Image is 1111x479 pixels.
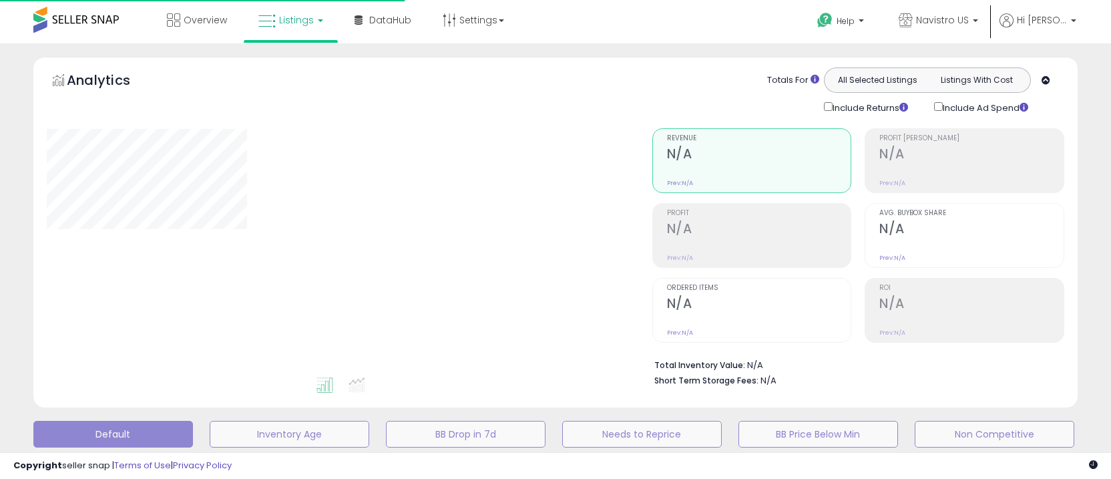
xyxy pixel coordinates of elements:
[814,100,924,115] div: Include Returns
[654,356,1055,372] li: N/A
[210,421,369,448] button: Inventory Age
[667,329,693,337] small: Prev: N/A
[817,12,833,29] i: Get Help
[667,221,851,239] h2: N/A
[879,296,1064,314] h2: N/A
[879,254,905,262] small: Prev: N/A
[915,421,1074,448] button: Non Competitive
[879,135,1064,142] span: Profit [PERSON_NAME]
[654,375,758,386] b: Short Term Storage Fees:
[667,254,693,262] small: Prev: N/A
[760,374,776,387] span: N/A
[828,71,927,89] button: All Selected Listings
[173,459,232,472] a: Privacy Policy
[916,13,969,27] span: Navistro US
[667,285,851,292] span: Ordered Items
[927,71,1026,89] button: Listings With Cost
[386,421,545,448] button: BB Drop in 7d
[879,210,1064,217] span: Avg. Buybox Share
[562,421,722,448] button: Needs to Reprice
[879,179,905,187] small: Prev: N/A
[13,459,62,472] strong: Copyright
[837,15,855,27] span: Help
[879,285,1064,292] span: ROI
[999,13,1076,43] a: Hi [PERSON_NAME]
[654,359,745,371] b: Total Inventory Value:
[924,100,1050,115] div: Include Ad Spend
[13,460,232,472] div: seller snap | |
[67,71,156,93] h5: Analytics
[1017,13,1067,27] span: Hi [PERSON_NAME]
[369,13,411,27] span: DataHub
[33,421,193,448] button: Default
[667,296,851,314] h2: N/A
[667,135,851,142] span: Revenue
[738,421,898,448] button: BB Price Below Min
[114,459,171,472] a: Terms of Use
[879,329,905,337] small: Prev: N/A
[667,146,851,164] h2: N/A
[279,13,314,27] span: Listings
[879,221,1064,239] h2: N/A
[184,13,227,27] span: Overview
[879,146,1064,164] h2: N/A
[767,74,819,87] div: Totals For
[807,2,877,43] a: Help
[667,179,693,187] small: Prev: N/A
[667,210,851,217] span: Profit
